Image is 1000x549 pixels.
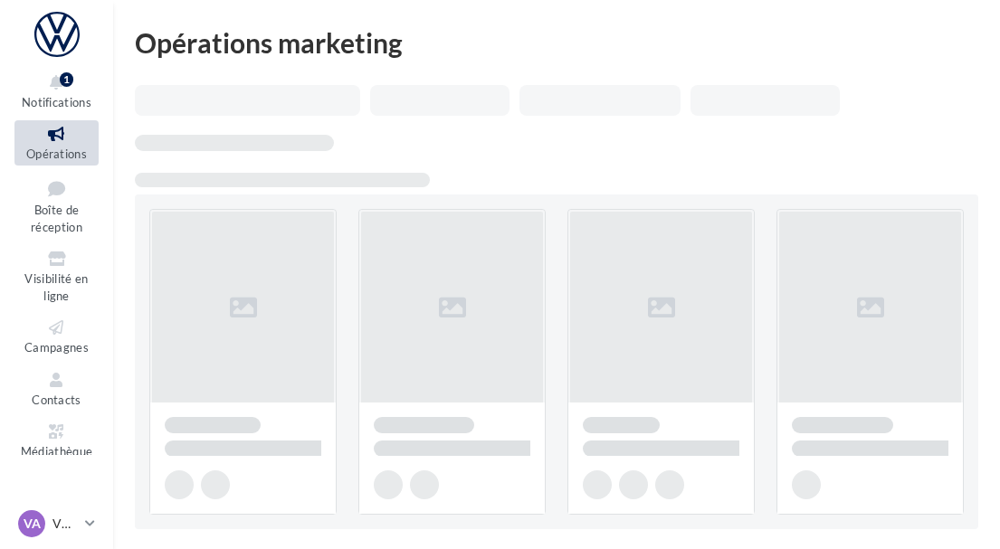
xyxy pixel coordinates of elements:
[32,393,81,407] span: Contacts
[24,271,88,303] span: Visibilité en ligne
[14,418,99,462] a: Médiathèque
[14,314,99,358] a: Campagnes
[14,245,99,307] a: Visibilité en ligne
[31,203,82,234] span: Boîte de réception
[26,147,87,161] span: Opérations
[24,340,89,355] span: Campagnes
[60,72,73,87] div: 1
[14,506,99,541] a: VA VW [GEOGRAPHIC_DATA]
[52,515,78,533] p: VW [GEOGRAPHIC_DATA]
[22,95,91,109] span: Notifications
[14,69,99,113] button: Notifications 1
[14,173,99,239] a: Boîte de réception
[21,444,93,459] span: Médiathèque
[135,29,978,56] div: Opérations marketing
[24,515,41,533] span: VA
[14,366,99,411] a: Contacts
[14,120,99,165] a: Opérations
